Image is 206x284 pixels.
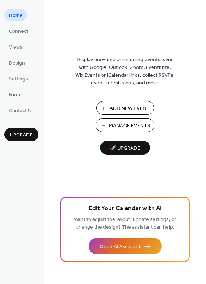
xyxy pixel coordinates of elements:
[4,128,38,141] button: Upgrade
[100,243,141,251] span: Open AI Assistant
[110,105,150,112] span: Add New Event
[104,143,146,153] span: 🚀 Upgrade
[75,56,175,87] span: Display one-time or recurring events, sync with Google, Outlook, Zoom, Eventbrite, Wix Events or ...
[9,75,28,83] span: Settings
[89,238,162,254] button: Open AI Assistant
[10,131,33,139] span: Upgrade
[89,204,162,214] span: Edit Your Calendar with AI
[4,72,32,84] a: Settings
[9,59,25,67] span: Design
[9,107,34,115] span: Contact Us
[4,9,27,21] a: Home
[4,25,33,37] a: Connect
[4,88,25,100] a: Form
[74,215,176,232] span: Want to adjust the layout, update settings, or change the design? The assistant can help.
[4,104,38,116] a: Contact Us
[109,122,150,130] span: Manage Events
[4,41,27,53] a: Views
[100,141,150,155] button: 🚀 Upgrade
[9,28,28,35] span: Connect
[9,44,22,51] span: Views
[4,56,29,69] a: Design
[9,91,20,99] span: Form
[9,12,23,20] span: Home
[96,118,154,132] button: Manage Events
[96,101,154,115] button: Add New Event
